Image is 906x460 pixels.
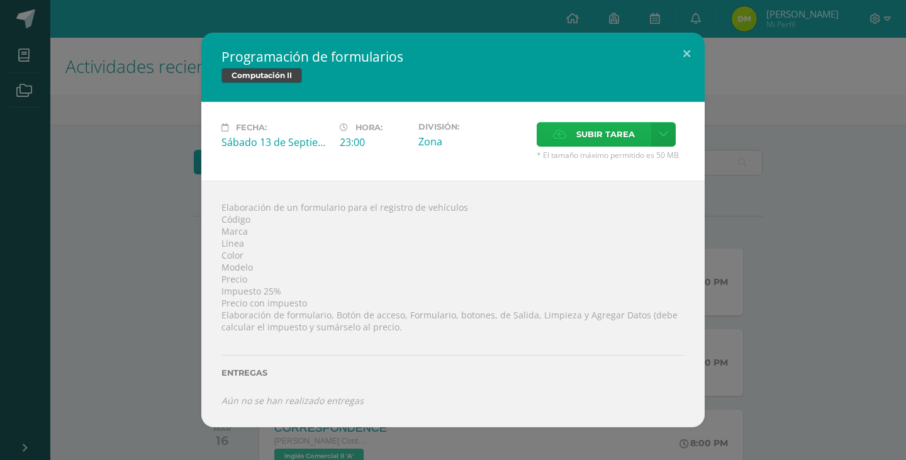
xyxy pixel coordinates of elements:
label: División: [418,122,527,132]
div: Sábado 13 de Septiembre [221,135,330,149]
label: Entregas [221,368,685,378]
div: Elaboración de un formulario para el registro de vehículos Código Marca Línea Color Modelo Precio... [201,181,705,427]
button: Close (Esc) [669,33,705,76]
h2: Programación de formularios [221,48,685,65]
div: 23:00 [340,135,408,149]
span: Subir tarea [576,123,635,146]
div: Zona [418,135,527,149]
span: Fecha: [236,123,267,132]
i: Aún no se han realizado entregas [221,395,364,407]
span: Hora: [355,123,383,132]
span: * El tamaño máximo permitido es 50 MB [537,150,685,160]
span: Computación II [221,68,302,83]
